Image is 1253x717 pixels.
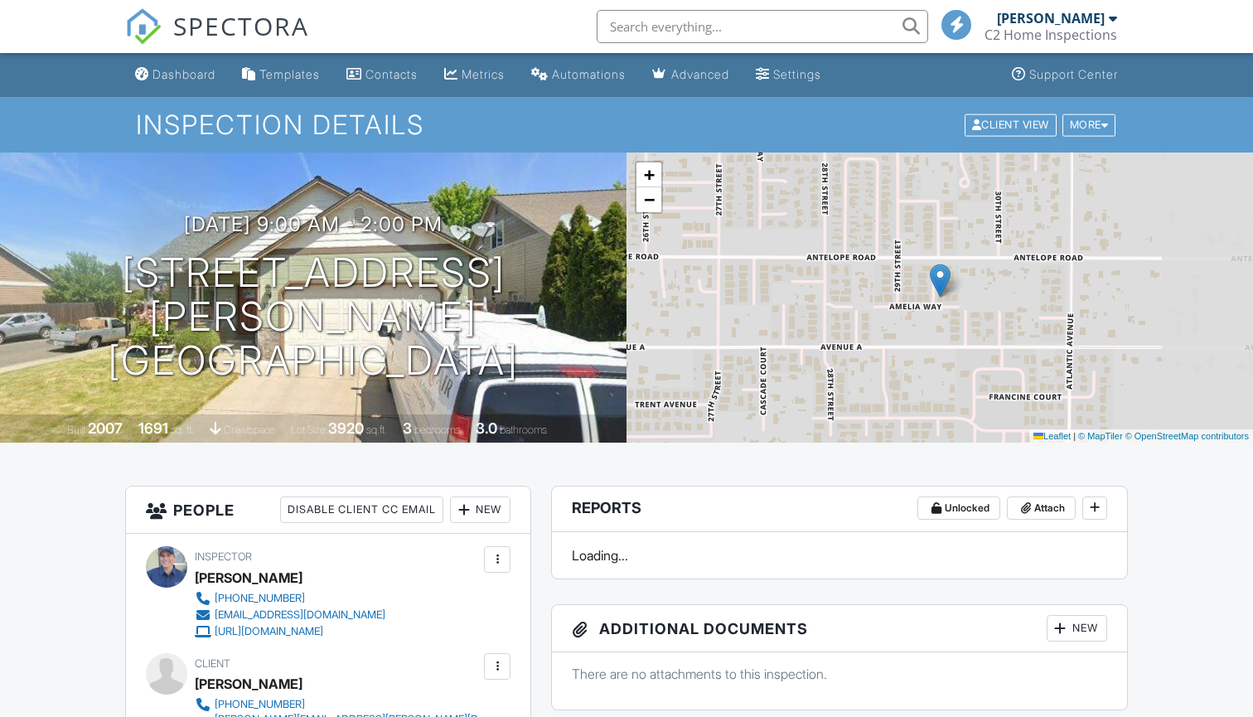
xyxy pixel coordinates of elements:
span: Inspector [195,550,252,563]
span: − [644,189,655,210]
a: Client View [963,118,1061,130]
a: Leaflet [1033,431,1071,441]
h1: [STREET_ADDRESS][PERSON_NAME] [GEOGRAPHIC_DATA] [27,251,600,382]
h3: [DATE] 9:00 am - 2:00 pm [184,213,443,235]
div: Templates [259,67,320,81]
img: The Best Home Inspection Software - Spectora [125,8,162,45]
a: Dashboard [128,60,222,90]
a: Settings [749,60,828,90]
div: [PERSON_NAME] [997,10,1105,27]
div: [PHONE_NUMBER] [215,698,305,711]
a: Templates [235,60,327,90]
div: 1691 [138,419,168,437]
span: crawlspace [224,424,275,436]
div: [EMAIL_ADDRESS][DOMAIN_NAME] [215,608,385,622]
span: Lot Size [291,424,326,436]
a: © OpenStreetMap contributors [1125,431,1249,441]
div: More [1062,114,1116,136]
h1: Inspection Details [136,110,1117,139]
span: + [644,164,655,185]
div: Client View [965,114,1057,136]
div: C2 Home Inspections [984,27,1117,43]
span: sq. ft. [171,424,194,436]
div: Support Center [1029,67,1118,81]
div: [PHONE_NUMBER] [215,592,305,605]
div: 2007 [88,419,123,437]
a: Automations (Basic) [525,60,632,90]
img: Marker [930,264,951,298]
a: Zoom in [636,162,661,187]
div: Advanced [671,67,729,81]
div: 3 [403,419,412,437]
span: | [1073,431,1076,441]
a: Metrics [438,60,511,90]
a: [PHONE_NUMBER] [195,696,480,713]
div: Automations [552,67,626,81]
a: [EMAIL_ADDRESS][DOMAIN_NAME] [195,607,385,623]
a: SPECTORA [125,22,309,57]
h3: People [126,487,530,534]
div: Settings [773,67,821,81]
a: © MapTiler [1078,431,1123,441]
div: 3920 [328,419,364,437]
span: sq.ft. [366,424,387,436]
div: New [450,497,510,523]
div: New [1047,615,1107,642]
span: SPECTORA [173,8,309,43]
div: [PERSON_NAME] [195,671,302,696]
h3: Additional Documents [552,605,1127,652]
span: bedrooms [414,424,460,436]
div: [URL][DOMAIN_NAME] [215,625,323,638]
a: Advanced [646,60,736,90]
div: Metrics [462,67,505,81]
a: Contacts [340,60,424,90]
div: Contacts [365,67,418,81]
span: Built [67,424,85,436]
span: Client [195,657,230,670]
p: There are no attachments to this inspection. [572,665,1107,683]
div: Dashboard [152,67,215,81]
div: 3.0 [476,419,497,437]
input: Search everything... [597,10,928,43]
a: [PHONE_NUMBER] [195,590,385,607]
div: [PERSON_NAME] [195,565,302,590]
a: [URL][DOMAIN_NAME] [195,623,385,640]
span: bathrooms [500,424,547,436]
a: Zoom out [636,187,661,212]
div: Disable Client CC Email [280,497,443,523]
a: Support Center [1005,60,1125,90]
